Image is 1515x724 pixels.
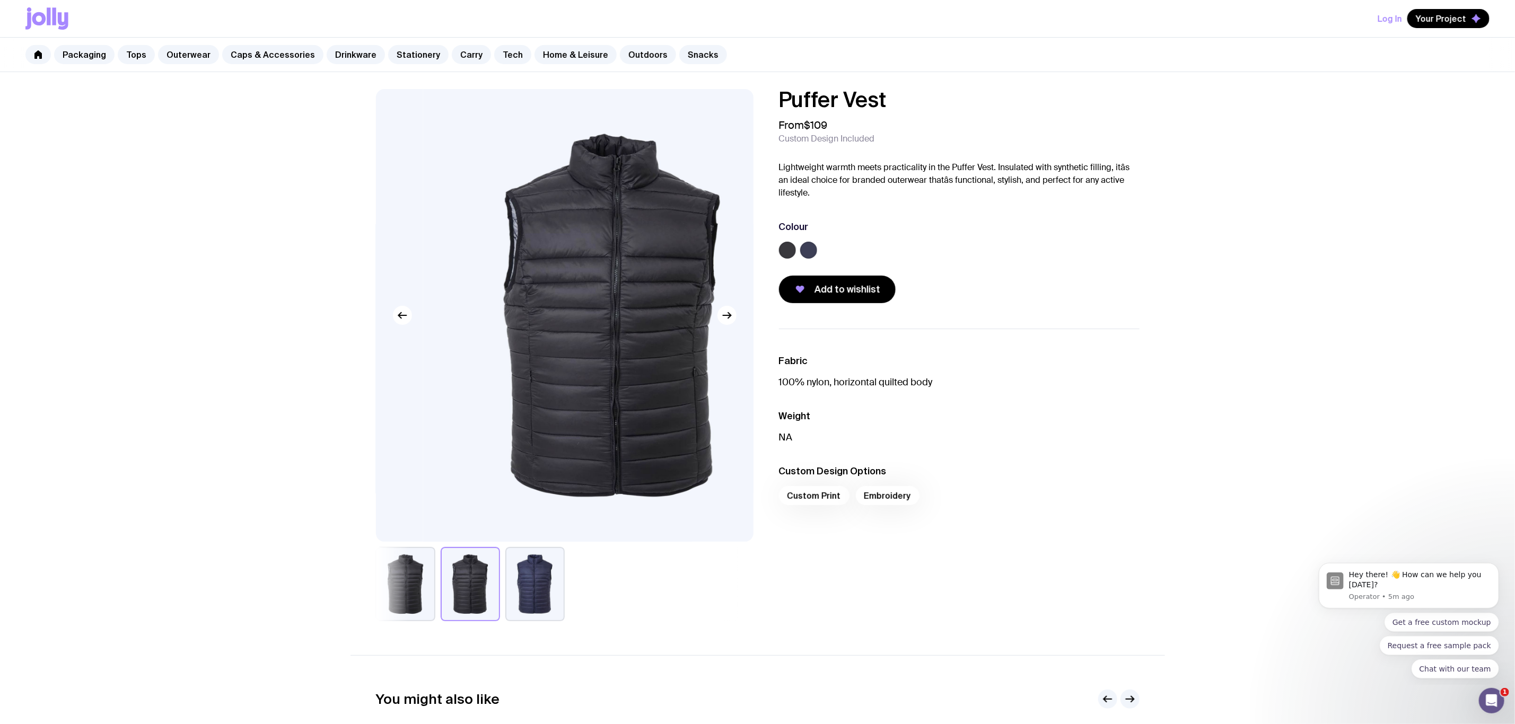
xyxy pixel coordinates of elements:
iframe: Intercom live chat [1479,688,1504,713]
p: Lightweight warmth meets practicality in the Puffer Vest. Insulated with synthetic filling, itâs ... [779,161,1140,199]
a: Tech [494,45,531,64]
a: Packaging [54,45,115,64]
a: Outerwear [158,45,219,64]
button: Log In [1378,9,1402,28]
h3: Weight [779,410,1140,422]
span: Custom Design Included [779,134,875,144]
a: Stationery [388,45,449,64]
span: 1 [1501,688,1509,696]
button: Your Project [1407,9,1490,28]
span: From [779,119,828,131]
a: Tops [118,45,155,64]
span: $109 [804,118,828,132]
a: Outdoors [620,45,676,64]
h3: Colour [779,220,809,233]
span: Your Project [1416,13,1466,24]
a: Snacks [679,45,727,64]
button: Add to wishlist [779,276,896,303]
h2: You might also like [376,691,500,707]
span: Add to wishlist [815,283,881,296]
iframe: Intercom notifications message [1303,551,1515,685]
h1: Puffer Vest [779,89,1140,110]
a: Caps & Accessories [222,45,323,64]
p: NA [779,431,1140,444]
h3: Custom Design Options [779,465,1140,478]
p: 100% nylon, horizontal quilted body [779,376,1140,389]
a: Drinkware [327,45,385,64]
h3: Fabric [779,355,1140,367]
a: Carry [452,45,491,64]
a: Home & Leisure [535,45,617,64]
